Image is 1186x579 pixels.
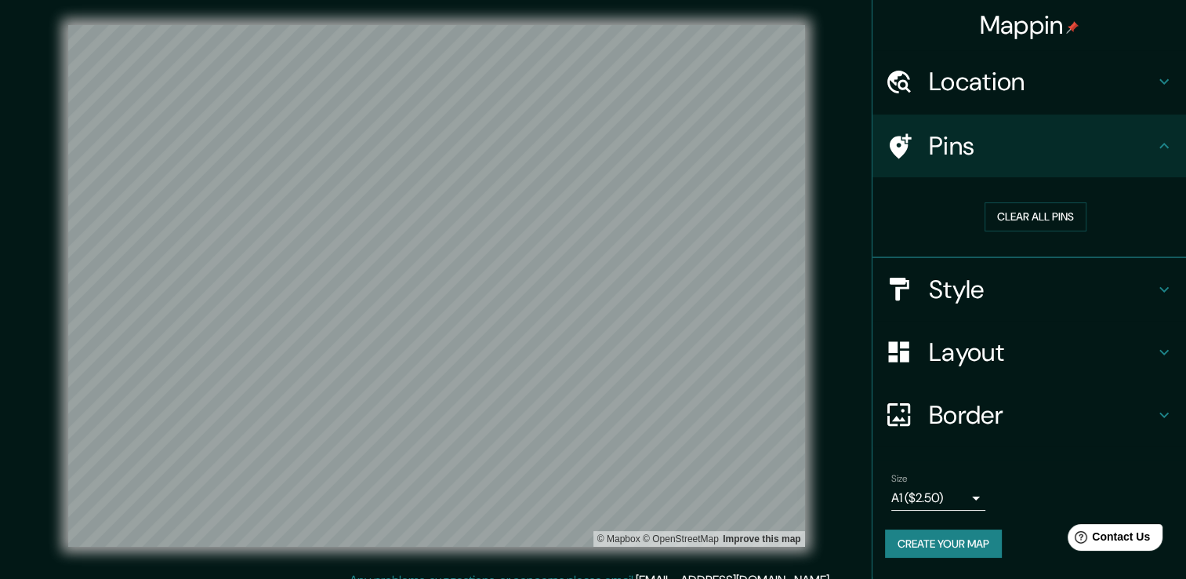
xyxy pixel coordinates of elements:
[929,130,1155,162] h4: Pins
[929,274,1155,305] h4: Style
[872,50,1186,113] div: Location
[980,9,1079,41] h4: Mappin
[723,533,800,544] a: Map feedback
[929,66,1155,97] h4: Location
[68,25,805,547] canvas: Map
[929,337,1155,368] h4: Layout
[872,384,1186,446] div: Border
[1066,21,1079,34] img: pin-icon.png
[597,533,640,544] a: Mapbox
[891,486,985,511] div: A1 ($2.50)
[929,399,1155,431] h4: Border
[1046,518,1169,562] iframe: Help widget launcher
[891,472,908,485] label: Size
[872,115,1186,177] div: Pins
[872,258,1186,321] div: Style
[985,202,1086,231] button: Clear all pins
[872,321,1186,384] div: Layout
[885,530,1002,559] button: Create your map
[643,533,719,544] a: OpenStreetMap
